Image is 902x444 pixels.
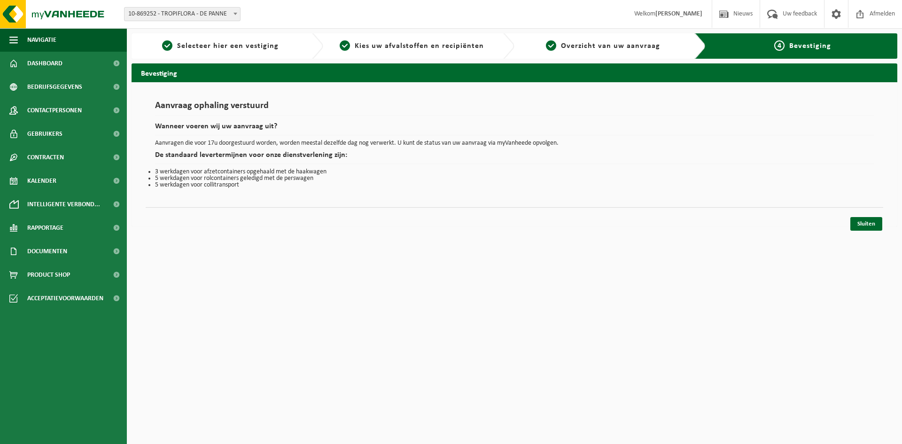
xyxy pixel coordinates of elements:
[27,263,70,287] span: Product Shop
[328,40,496,52] a: 2Kies uw afvalstoffen en recipiënten
[27,287,103,310] span: Acceptatievoorwaarden
[155,169,874,175] li: 3 werkdagen voor afzetcontainers opgehaald met de haakwagen
[774,40,785,51] span: 4
[136,40,304,52] a: 1Selecteer hier een vestiging
[27,122,62,146] span: Gebruikers
[177,42,279,50] span: Selecteer hier een vestiging
[27,99,82,122] span: Contactpersonen
[124,8,240,21] span: 10-869252 - TROPIFLORA - DE PANNE
[27,75,82,99] span: Bedrijfsgegevens
[27,216,63,240] span: Rapportage
[155,140,874,147] p: Aanvragen die voor 17u doorgestuurd worden, worden meestal dezelfde dag nog verwerkt. U kunt de s...
[155,175,874,182] li: 5 werkdagen voor rolcontainers geledigd met de perswagen
[155,182,874,188] li: 5 werkdagen voor collitransport
[162,40,172,51] span: 1
[561,42,660,50] span: Overzicht van uw aanvraag
[124,7,241,21] span: 10-869252 - TROPIFLORA - DE PANNE
[27,240,67,263] span: Documenten
[27,52,62,75] span: Dashboard
[155,101,874,116] h1: Aanvraag ophaling verstuurd
[355,42,484,50] span: Kies uw afvalstoffen en recipiënten
[27,28,56,52] span: Navigatie
[546,40,556,51] span: 3
[655,10,702,17] strong: [PERSON_NAME]
[27,146,64,169] span: Contracten
[850,217,882,231] a: Sluiten
[27,193,100,216] span: Intelligente verbond...
[519,40,687,52] a: 3Overzicht van uw aanvraag
[155,123,874,135] h2: Wanneer voeren wij uw aanvraag uit?
[340,40,350,51] span: 2
[789,42,831,50] span: Bevestiging
[155,151,874,164] h2: De standaard levertermijnen voor onze dienstverlening zijn:
[132,63,897,82] h2: Bevestiging
[27,169,56,193] span: Kalender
